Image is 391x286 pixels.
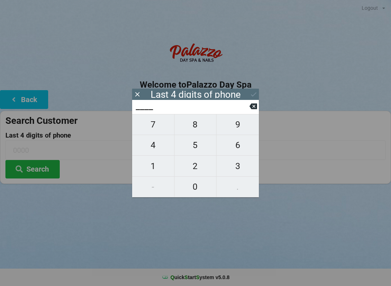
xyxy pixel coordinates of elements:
button: 9 [216,114,259,135]
span: 1 [132,159,174,174]
button: 4 [132,135,175,156]
span: 9 [216,117,259,132]
button: 3 [216,156,259,176]
span: 5 [175,138,216,153]
button: 6 [216,135,259,156]
div: Last 4 digits of phone [151,91,241,98]
span: 8 [175,117,216,132]
span: 2 [175,159,216,174]
button: 1 [132,156,175,176]
span: 4 [132,138,174,153]
button: 8 [175,114,217,135]
span: 0 [175,179,216,194]
button: 2 [175,156,217,176]
span: 7 [132,117,174,132]
button: 5 [175,135,217,156]
button: 7 [132,114,175,135]
button: 0 [175,177,217,197]
span: 3 [216,159,259,174]
span: 6 [216,138,259,153]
